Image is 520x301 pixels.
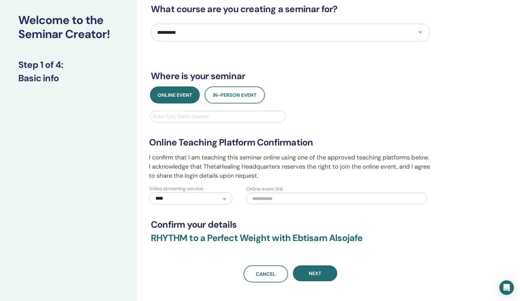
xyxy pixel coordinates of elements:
[18,73,119,84] h3: Basic info
[151,4,430,15] h3: What course are you creating a seminar for?
[151,219,430,230] h3: Confirm your details
[151,71,430,82] h3: Where is your seminar
[309,270,321,277] span: Next
[149,137,432,148] h3: Online Teaching Platform Confirmation
[149,153,432,180] p: I confirm that I am teaching this seminar online using one of the approved teaching platforms bel...
[158,92,192,98] span: Online Event
[150,86,200,103] button: Online Event
[244,265,288,282] a: Cancel
[151,233,430,251] h3: RHYTHM to a Perfect Weight with Ebtisam Alsojafe
[246,185,283,193] label: Online event link
[213,92,257,98] span: In-Person Event
[18,59,119,70] h3: Step 1 of 4 :
[149,185,203,192] label: Video streaming service
[293,265,337,281] button: Next
[256,271,276,277] span: Cancel
[18,13,119,41] h2: Welcome to the Seminar Creator!
[205,86,265,103] button: In-Person Event
[499,280,514,295] div: Open Intercom Messenger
